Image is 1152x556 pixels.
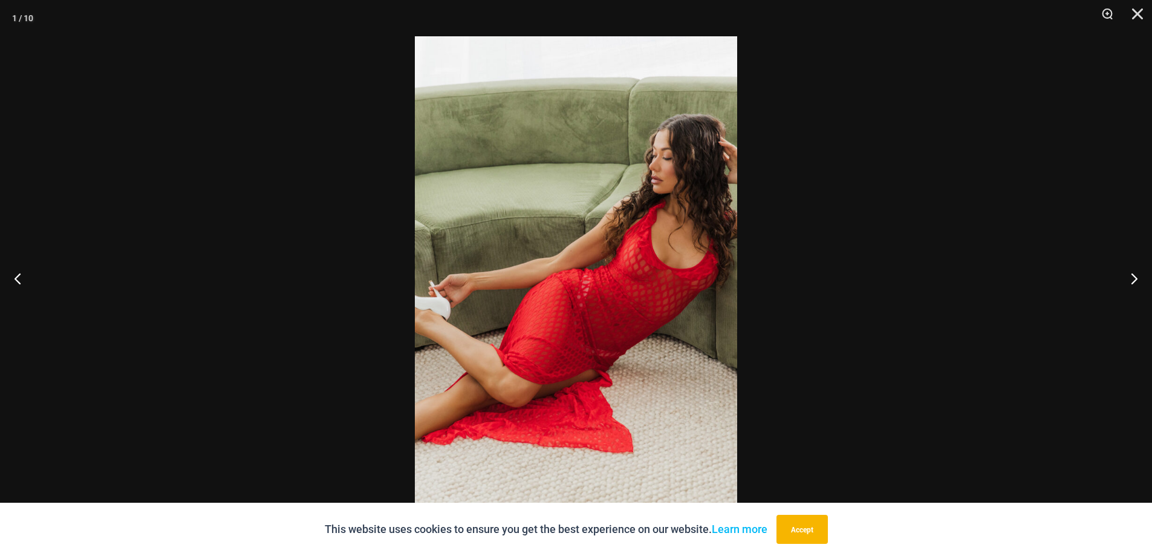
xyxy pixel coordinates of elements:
p: This website uses cookies to ensure you get the best experience on our website. [325,520,767,538]
button: Next [1107,248,1152,309]
img: Sometimes Red 587 Dress 10 [415,36,737,520]
button: Accept [776,515,828,544]
a: Learn more [712,523,767,535]
div: 1 / 10 [12,9,33,27]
